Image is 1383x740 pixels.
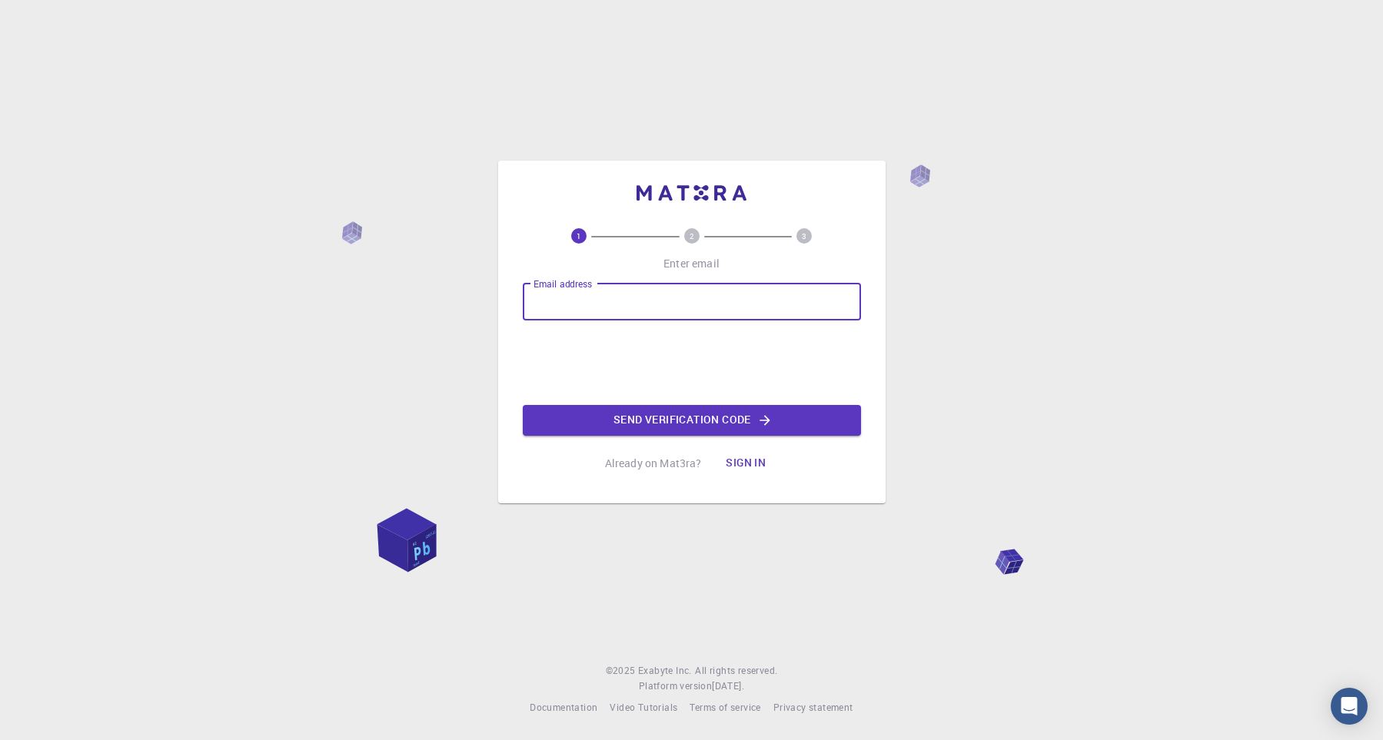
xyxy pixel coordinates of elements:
[695,663,777,679] span: All rights reserved.
[577,231,581,241] text: 1
[712,679,744,694] a: [DATE].
[534,277,592,290] label: Email address
[610,701,677,713] span: Video Tutorials
[802,231,806,241] text: 3
[638,664,692,676] span: Exabyte Inc.
[713,448,778,479] button: Sign in
[605,456,702,471] p: Already on Mat3ra?
[690,231,694,241] text: 2
[1331,688,1368,725] div: Open Intercom Messenger
[523,405,861,436] button: Send verification code
[638,663,692,679] a: Exabyte Inc.
[663,256,720,271] p: Enter email
[610,700,677,715] a: Video Tutorials
[690,700,760,715] a: Terms of service
[606,663,638,679] span: © 2025
[773,700,853,715] a: Privacy statement
[639,679,712,694] span: Platform version
[530,701,597,713] span: Documentation
[773,701,853,713] span: Privacy statement
[575,333,809,393] iframe: reCAPTCHA
[712,679,744,692] span: [DATE] .
[530,700,597,715] a: Documentation
[690,701,760,713] span: Terms of service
